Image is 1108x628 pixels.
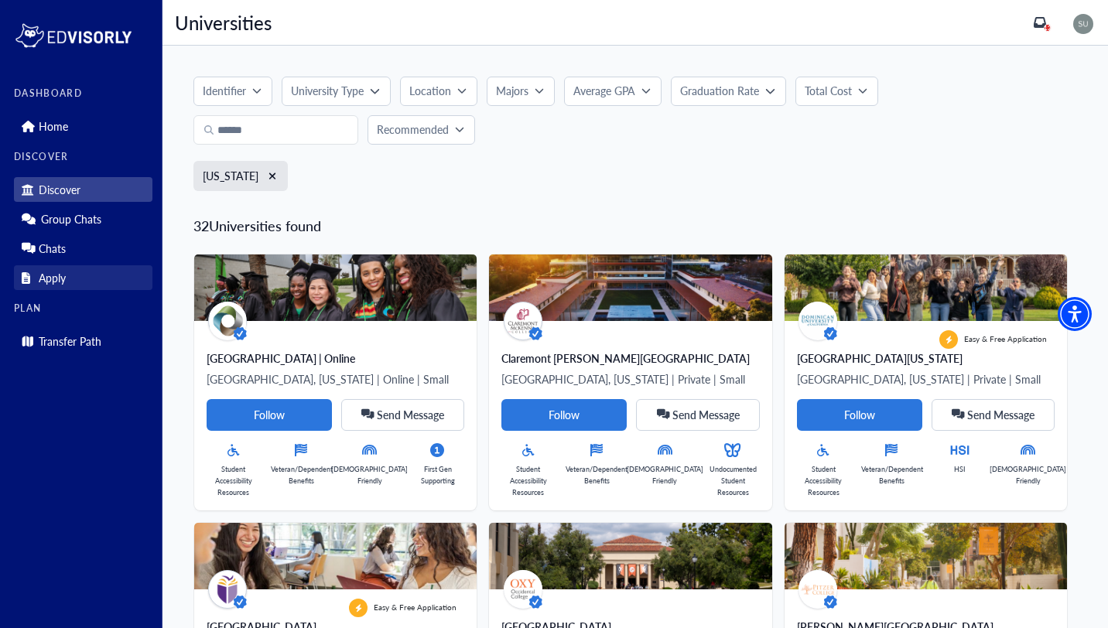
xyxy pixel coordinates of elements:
[194,254,477,321] img: A group of diverse graduates in caps and gowns smiles together outdoors, celebrating their achiev...
[932,399,1055,431] button: Send Message
[377,410,444,419] span: Send Message
[501,463,555,498] p: Student Accessibility Resources
[271,463,333,486] p: Veteran/Dependent Benefits
[566,463,628,486] p: Veteran/Dependent Benefits
[564,77,662,106] button: Average GPA
[377,121,449,138] p: Recommended
[194,523,477,589] img: person
[489,254,771,510] a: a swimming pool surrounded by buildingsavatar Claremont [PERSON_NAME][GEOGRAPHIC_DATA][GEOGRAPHIC...
[14,329,152,353] div: Transfer Path
[671,77,785,106] button: Graduation Rate
[207,463,260,498] p: Student Accessibility Resources
[400,77,477,106] button: Location
[672,410,740,419] span: Send Message
[14,177,152,202] div: Discover
[14,265,152,290] div: Apply
[504,570,542,609] img: avatar
[14,152,152,162] label: DISCOVER
[489,523,771,589] img: A group of people walking towards a building with a tiled roof, surrounded by trees and banners, ...
[14,20,133,51] img: logo
[939,330,1047,349] div: Easy & Free Application
[203,83,246,99] p: Identifier
[1034,16,1046,29] a: 13
[487,77,555,106] button: Majors
[797,370,1055,388] p: [GEOGRAPHIC_DATA], [US_STATE] | Private | Small
[207,370,464,388] p: [GEOGRAPHIC_DATA], [US_STATE] | Online | Small
[282,77,390,106] button: University Type
[785,254,1067,510] a: A group of diverse people joyfully jumping and posing outdoors in front of a large house, surroun...
[14,206,152,231] div: Group Chats
[349,599,457,617] div: Easy & Free Application
[799,570,837,609] img: avatar
[411,463,464,486] p: First Gen Supporting
[14,303,152,314] label: PLAN
[489,254,771,321] img: a swimming pool surrounded by buildings
[939,330,958,349] img: apply-label
[990,463,1066,486] p: [DEMOGRAPHIC_DATA] Friendly
[799,302,837,340] img: avatar
[203,168,258,184] label: [US_STATE]
[573,83,635,99] p: Average GPA
[785,523,1067,589] img: A student walks along a pathway lined with greenery and cacti, with Pitzer College banners visibl...
[341,399,465,431] button: Send Message
[706,463,760,498] p: Undocumented Student Resources
[349,599,368,617] img: apply-label
[39,183,80,196] p: Discover
[331,463,408,486] p: [DEMOGRAPHIC_DATA] Friendly
[1058,297,1092,331] div: Accessibility Menu
[291,83,364,99] p: University Type
[504,302,542,340] img: avatar
[208,302,247,340] img: avatar
[795,77,878,106] button: Total Cost
[41,213,101,226] p: Group Chats
[954,463,966,475] p: HSI
[967,410,1034,419] span: Send Message
[193,77,272,106] button: Identifier
[797,399,922,431] button: Follow
[805,83,852,99] p: Total Cost
[207,399,332,431] button: Follow
[14,88,152,99] label: DASHBOARD
[1044,24,1052,32] span: 13
[207,350,464,366] div: [GEOGRAPHIC_DATA] | Online
[175,14,272,31] p: Universities
[266,170,279,183] button: xmark
[194,254,477,510] a: A group of diverse graduates in caps and gowns smiles together outdoors, celebrating their achiev...
[797,463,850,498] p: Student Accessibility Resources
[368,115,475,145] button: Recommended
[627,463,703,486] p: [DEMOGRAPHIC_DATA] Friendly
[680,83,759,99] p: Graduation Rate
[501,350,759,366] div: Claremont [PERSON_NAME][GEOGRAPHIC_DATA]
[14,236,152,261] div: Chats
[193,115,358,145] input: Search
[861,463,923,486] p: Veteran/Dependent Benefits
[797,350,1055,366] div: [GEOGRAPHIC_DATA][US_STATE]
[39,271,66,285] p: Apply
[39,242,66,255] p: Chats
[636,399,760,431] button: Send Message
[501,399,627,431] button: Follow
[193,217,1077,234] h5: 32 Universities found
[39,335,101,348] p: Transfer Path
[39,120,68,133] p: Home
[14,114,152,138] div: Home
[496,83,528,99] p: Majors
[208,570,247,609] img: avatar
[501,370,759,388] p: [GEOGRAPHIC_DATA], [US_STATE] | Private | Small
[785,254,1067,321] img: A group of diverse people joyfully jumping and posing outdoors in front of a large house, surroun...
[409,83,451,99] p: Location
